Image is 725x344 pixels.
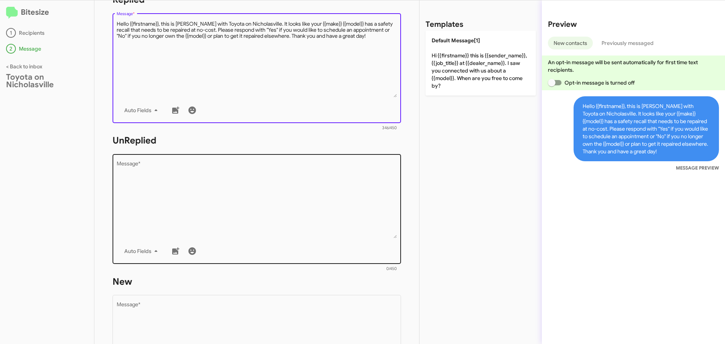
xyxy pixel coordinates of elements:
h2: Templates [426,19,463,31]
div: Message [6,44,88,54]
button: Auto Fields [118,103,167,117]
span: New contacts [554,37,587,49]
h1: New [113,276,401,288]
span: Hello {{firstname}}, this is [PERSON_NAME] with Toyota on Nicholasville. It looks like your {{mak... [574,96,719,161]
small: MESSAGE PREVIEW [676,164,719,172]
div: 2 [6,44,16,54]
h2: Preview [548,19,719,31]
span: Opt-in message is turned off [565,78,635,87]
p: An opt-in message will be sent automatically for first time text recipients. [548,59,719,74]
a: < Back to inbox [6,63,42,70]
div: 1 [6,28,16,38]
h2: Bitesize [6,6,88,19]
span: Auto Fields [124,103,160,117]
div: Toyota on Nicholasville [6,73,88,88]
div: Recipients [6,28,88,38]
button: Previously messaged [596,37,659,49]
p: Hi {{firstname}} this is {{sender_name}}, {{job_title}} at {{dealer_name}}. I saw you connected w... [426,31,536,96]
button: New contacts [548,37,593,49]
img: logo-minimal.svg [6,7,18,19]
mat-hint: 346/450 [382,126,397,130]
button: Auto Fields [118,244,167,258]
mat-hint: 0/450 [386,267,397,271]
h1: UnReplied [113,134,401,147]
span: Auto Fields [124,244,160,258]
span: Previously messaged [602,37,654,49]
span: Default Message[1] [432,37,480,44]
